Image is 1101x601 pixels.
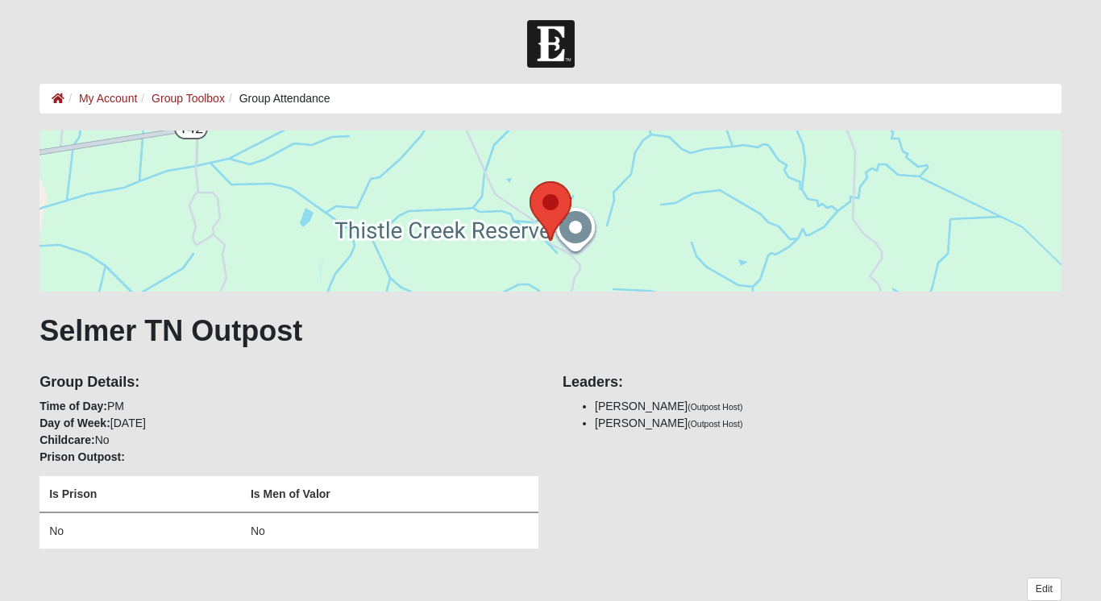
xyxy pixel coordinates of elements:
[39,476,241,512] th: Is Prison
[39,374,538,392] h4: Group Details:
[595,398,1062,415] li: [PERSON_NAME]
[79,92,137,105] a: My Account
[563,374,1062,392] h4: Leaders:
[152,92,225,105] a: Group Toolbox
[595,415,1062,432] li: [PERSON_NAME]
[39,433,94,446] strong: Childcare:
[39,400,107,412] strong: Time of Day:
[39,417,110,429] strong: Day of Week:
[39,313,1062,348] h1: Selmer TN Outpost
[241,512,538,549] td: No
[225,90,330,107] li: Group Attendance
[27,363,550,565] div: PM [DATE] No
[39,512,241,549] td: No
[688,419,742,429] small: (Outpost Host)
[39,450,125,463] strong: Prison Outpost:
[527,20,575,68] img: Church of Eleven22 Logo
[241,476,538,512] th: Is Men of Valor
[688,402,742,412] small: (Outpost Host)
